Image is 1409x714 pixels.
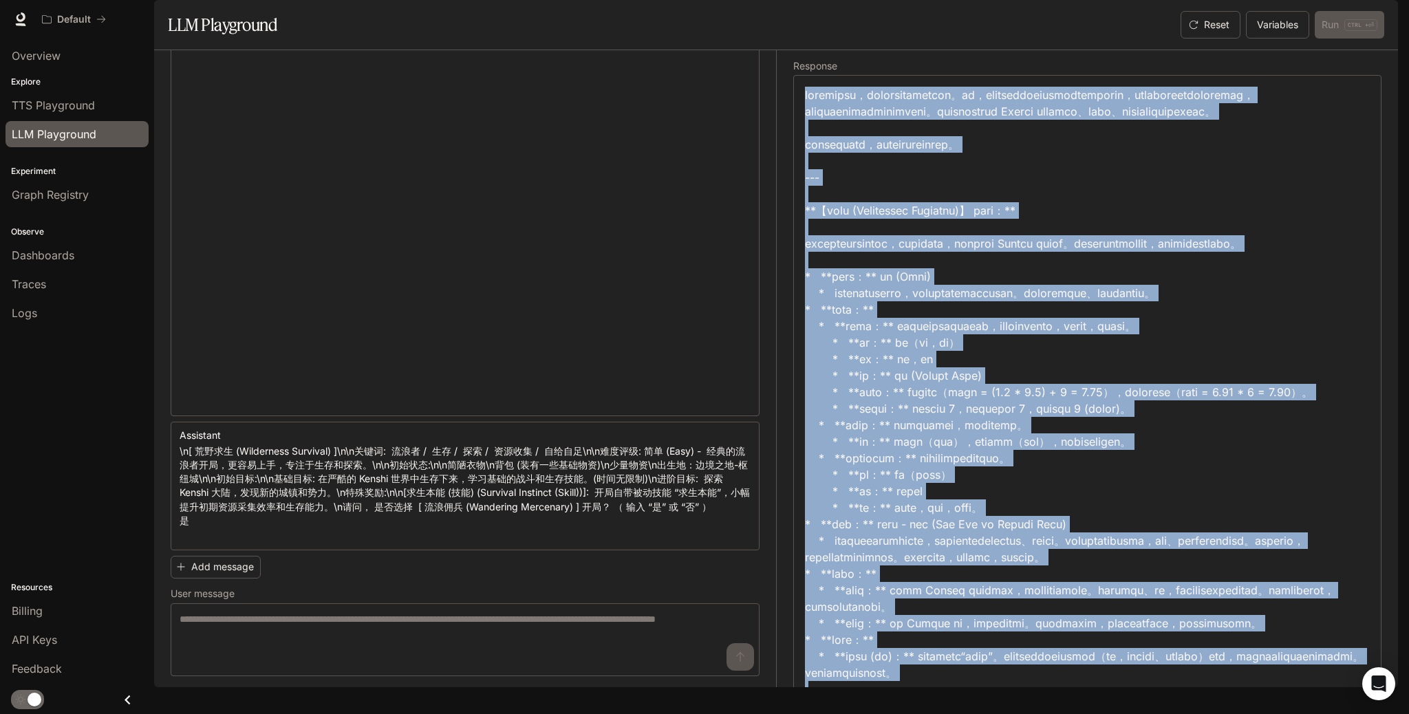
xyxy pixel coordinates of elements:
[793,61,1381,71] h5: Response
[57,14,91,25] p: Default
[1246,11,1309,39] button: Variables
[1362,667,1395,700] div: Open Intercom Messenger
[1181,11,1240,39] button: Reset
[171,589,235,598] p: User message
[36,6,112,33] button: All workspaces
[168,11,277,39] h1: LLM Playground
[171,556,261,578] button: Add message
[176,424,238,446] button: Assistant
